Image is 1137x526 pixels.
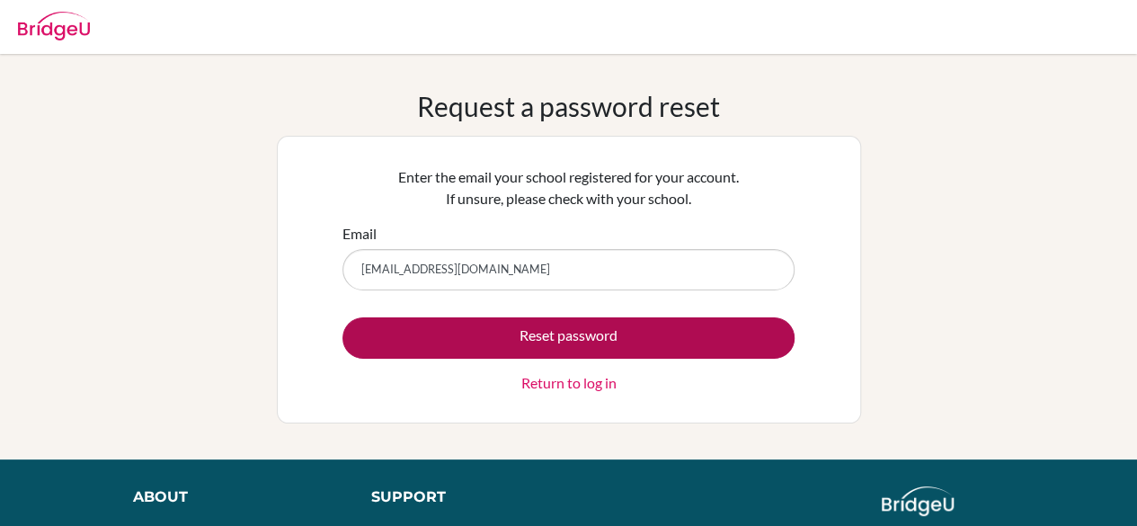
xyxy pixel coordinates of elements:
[882,486,955,516] img: logo_white@2x-f4f0deed5e89b7ecb1c2cc34c3e3d731f90f0f143d5ea2071677605dd97b5244.png
[18,12,90,40] img: Bridge-U
[521,372,617,394] a: Return to log in
[133,486,331,508] div: About
[342,166,795,210] p: Enter the email your school registered for your account. If unsure, please check with your school.
[342,317,795,359] button: Reset password
[417,90,720,122] h1: Request a password reset
[342,223,377,245] label: Email
[371,486,551,508] div: Support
